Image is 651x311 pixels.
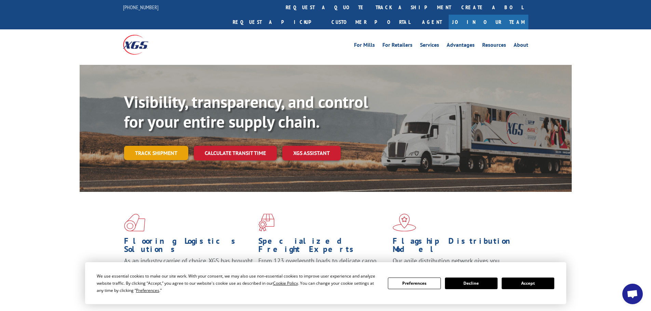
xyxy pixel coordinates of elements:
a: [PHONE_NUMBER] [123,4,159,11]
div: We use essential cookies to make our site work. With your consent, we may also use non-essential ... [97,272,380,294]
b: Visibility, transparency, and control for your entire supply chain. [124,91,368,132]
a: For Retailers [382,42,412,50]
span: Cookie Policy [273,280,298,286]
img: xgs-icon-focused-on-flooring-red [258,214,274,231]
a: Agent [415,15,449,29]
span: As an industry carrier of choice, XGS has brought innovation and dedication to flooring logistics... [124,257,253,281]
span: Preferences [136,287,159,293]
a: Request a pickup [228,15,326,29]
h1: Specialized Freight Experts [258,237,388,257]
button: Preferences [388,278,440,289]
a: Join Our Team [449,15,528,29]
a: Customer Portal [326,15,415,29]
span: Our agile distribution network gives you nationwide inventory management on demand. [393,257,518,273]
a: About [514,42,528,50]
a: Calculate transit time [194,146,277,160]
img: xgs-icon-total-supply-chain-intelligence-red [124,214,145,231]
div: Cookie Consent Prompt [85,262,566,304]
button: Accept [502,278,554,289]
p: From 123 overlength loads to delicate cargo, our experienced staff knows the best way to move you... [258,257,388,287]
button: Decline [445,278,498,289]
a: XGS ASSISTANT [282,146,341,160]
a: Advantages [447,42,475,50]
a: For Mills [354,42,375,50]
h1: Flagship Distribution Model [393,237,522,257]
a: Services [420,42,439,50]
img: xgs-icon-flagship-distribution-model-red [393,214,416,231]
a: Track shipment [124,146,188,160]
div: Open chat [622,284,643,304]
h1: Flooring Logistics Solutions [124,237,253,257]
a: Resources [482,42,506,50]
